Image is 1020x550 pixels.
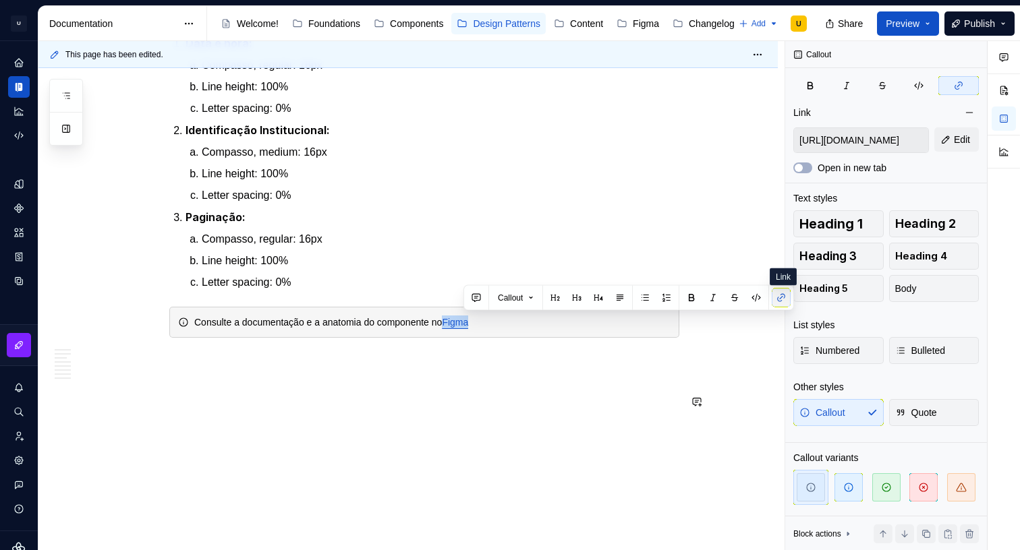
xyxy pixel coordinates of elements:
[498,293,523,303] span: Callout
[838,17,863,30] span: Share
[492,288,540,307] button: Callout
[8,246,30,268] a: Storybook stories
[793,243,884,270] button: Heading 3
[799,249,857,263] span: Heading 3
[186,123,330,137] strong: Identificação Institucional:
[237,17,279,30] div: Welcome!
[11,16,27,32] div: U
[889,399,980,426] button: Quote
[770,268,797,286] div: Link
[442,317,468,328] a: Figma
[944,11,1015,36] button: Publish
[793,337,884,364] button: Numbered
[186,210,246,224] strong: Paginação:
[308,17,360,30] div: Foundations
[796,18,801,29] div: U
[202,274,679,291] p: Letter spacing: 0%
[799,344,859,357] span: Numbered
[793,451,859,464] div: Callout variants
[215,13,284,34] a: Welcome!
[473,17,540,30] div: Design Patterns
[8,270,30,292] a: Data sources
[689,17,735,30] div: Changelog
[368,13,449,34] a: Components
[889,275,980,302] button: Body
[8,377,30,398] button: Notifications
[895,406,937,419] span: Quote
[390,17,443,30] div: Components
[202,100,679,117] p: Letter spacing: 0%
[570,17,603,30] div: Content
[793,106,811,119] div: Link
[215,10,732,37] div: Page tree
[793,380,844,394] div: Other styles
[735,14,783,33] button: Add
[934,127,979,152] button: Edit
[818,161,886,175] label: Open in new tab
[202,253,679,269] p: Line height: 100%
[202,231,679,247] p: Compasso, regular: 16px
[611,13,664,34] a: Figma
[8,450,30,471] a: Settings
[886,17,919,30] span: Preview
[202,79,679,95] p: Line height: 100%
[889,210,980,237] button: Heading 2
[451,13,546,34] a: Design Patterns
[633,17,659,30] div: Figma
[548,13,608,34] a: Content
[799,217,863,231] span: Heading 1
[65,49,163,60] span: This page has been edited.
[752,18,766,29] span: Add
[202,144,679,160] p: Compasso, medium: 16px
[799,282,848,295] span: Heading 5
[667,13,740,34] a: Changelog
[8,474,30,495] button: Contact support
[889,337,980,364] button: Bulleted
[287,13,366,34] a: Foundations
[793,210,884,237] button: Heading 1
[49,17,177,30] div: Documentation
[8,425,30,447] a: Invite team
[895,217,956,231] span: Heading 2
[8,401,30,423] button: Search ⌘K
[793,528,841,539] div: Block actions
[8,222,30,243] a: Assets
[877,11,939,36] button: Preview
[194,315,671,329] div: Consulte a documentação e a anatomia do componente no
[793,191,837,205] div: Text styles
[202,187,679,204] p: Letter spacing: 0%
[8,100,30,122] a: Analytics
[818,11,872,36] button: Share
[3,9,35,38] button: U
[202,166,679,182] p: Line height: 100%
[895,344,946,357] span: Bulleted
[8,197,30,219] a: Components
[793,275,884,302] button: Heading 5
[895,249,947,263] span: Heading 4
[793,524,853,543] div: Block actions
[954,133,970,146] span: Edit
[8,173,30,195] a: Design tokens
[8,76,30,98] a: Documentation
[8,125,30,146] a: Code automation
[793,318,834,332] div: List styles
[964,17,995,30] span: Publish
[889,243,980,270] button: Heading 4
[895,282,917,295] span: Body
[8,52,30,73] a: Home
